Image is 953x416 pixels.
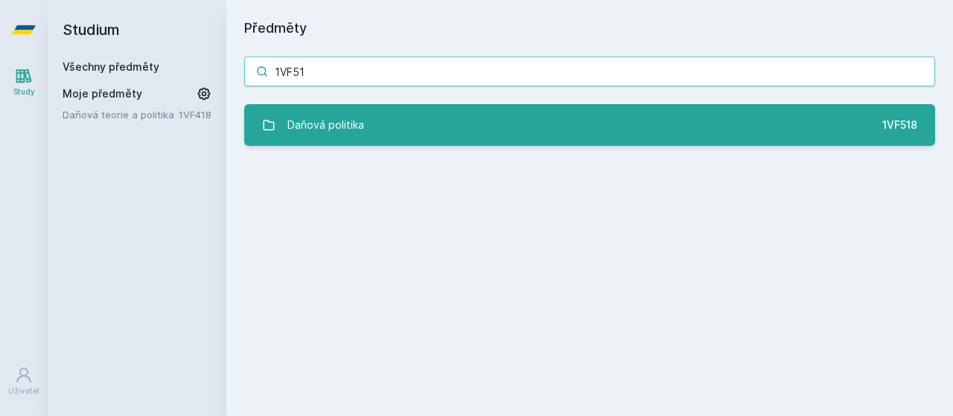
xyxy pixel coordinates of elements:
[882,118,917,132] div: 1VF518
[13,86,35,97] div: Study
[63,60,159,73] a: Všechny předměty
[244,57,935,86] input: Název nebo ident předmětu…
[244,104,935,146] a: Daňová politika 1VF518
[179,109,211,121] a: 1VF418
[63,107,179,122] a: Daňová teorie a politika
[3,359,45,404] a: Uživatel
[244,18,935,39] h1: Předměty
[8,385,39,397] div: Uživatel
[287,110,364,140] div: Daňová politika
[63,86,142,101] span: Moje předměty
[3,60,45,105] a: Study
